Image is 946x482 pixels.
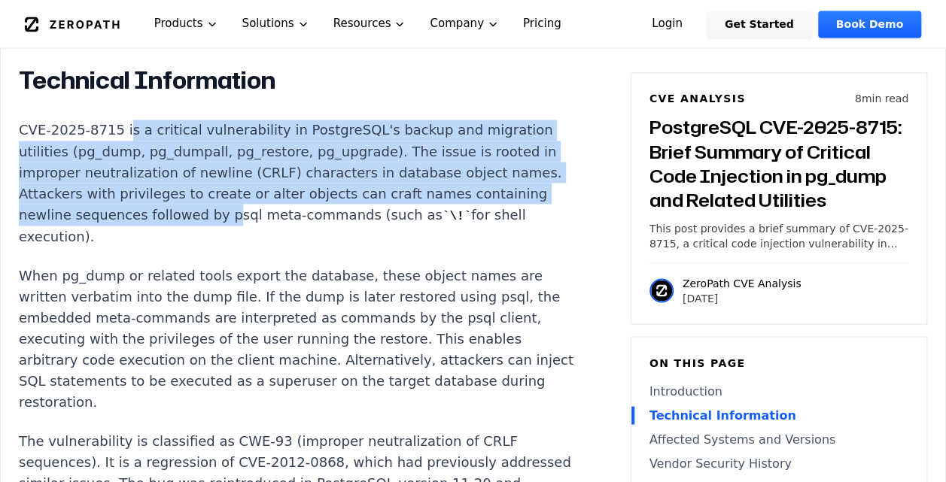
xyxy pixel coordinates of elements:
[855,91,908,106] p: 8 min read
[707,11,812,38] a: Get Started
[649,91,746,106] h6: CVE Analysis
[443,209,471,223] code: \!
[649,382,908,400] a: Introduction
[683,275,802,290] p: ZeroPath CVE Analysis
[818,11,921,38] a: Book Demo
[19,120,579,247] p: CVE-2025-8715 is a critical vulnerability in PostgreSQL's backup and migration utilities (pg_dump...
[649,454,908,472] a: Vendor Security History
[19,65,579,95] h2: Technical Information
[634,11,701,38] a: Login
[649,406,908,424] a: Technical Information
[649,278,674,302] img: ZeroPath CVE Analysis
[19,265,579,412] p: When pg_dump or related tools export the database, these object names are written verbatim into t...
[649,220,908,250] p: This post provides a brief summary of CVE-2025-8715, a critical code injection vulnerability in P...
[683,290,802,305] p: [DATE]
[649,115,908,211] h3: PostgreSQL CVE-2025-8715: Brief Summary of Critical Code Injection in pg_dump and Related Utilities
[649,355,908,370] h6: On this page
[649,430,908,448] a: Affected Systems and Versions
